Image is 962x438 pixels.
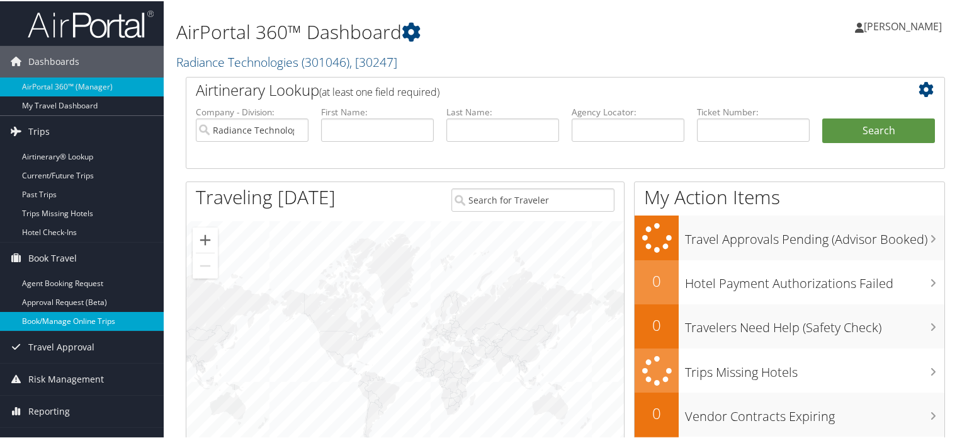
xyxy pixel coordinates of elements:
h3: Hotel Payment Authorizations Failed [685,267,944,291]
a: Travel Approvals Pending (Advisor Booked) [635,214,944,259]
span: Dashboards [28,45,79,76]
span: Trips [28,115,50,146]
label: Company - Division: [196,105,308,117]
span: (at least one field required) [319,84,439,98]
label: First Name: [321,105,434,117]
span: Risk Management [28,362,104,394]
h2: 0 [635,401,679,423]
span: Book Travel [28,241,77,273]
span: , [ 30247 ] [349,52,397,69]
button: Zoom out [193,252,218,277]
img: airportal-logo.png [28,8,154,38]
a: 0Hotel Payment Authorizations Failed [635,259,944,303]
span: ( 301046 ) [302,52,349,69]
h1: AirPortal 360™ Dashboard [176,18,695,44]
span: Travel Approval [28,330,94,362]
h3: Trips Missing Hotels [685,356,944,380]
a: Radiance Technologies [176,52,397,69]
h3: Travel Approvals Pending (Advisor Booked) [685,223,944,247]
h3: Travelers Need Help (Safety Check) [685,311,944,335]
a: 0Travelers Need Help (Safety Check) [635,303,944,347]
label: Agency Locator: [572,105,684,117]
a: [PERSON_NAME] [855,6,954,44]
label: Ticket Number: [697,105,810,117]
h1: My Action Items [635,183,944,209]
a: 0Vendor Contracts Expiring [635,391,944,435]
h3: Vendor Contracts Expiring [685,400,944,424]
input: Search for Traveler [451,187,615,210]
a: Trips Missing Hotels [635,347,944,392]
span: Reporting [28,395,70,426]
h2: 0 [635,269,679,291]
span: [PERSON_NAME] [864,18,942,32]
button: Search [822,117,935,142]
h2: 0 [635,313,679,335]
h1: Traveling [DATE] [196,183,336,209]
h2: Airtinerary Lookup [196,78,872,100]
label: Last Name: [446,105,559,117]
button: Zoom in [193,226,218,251]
